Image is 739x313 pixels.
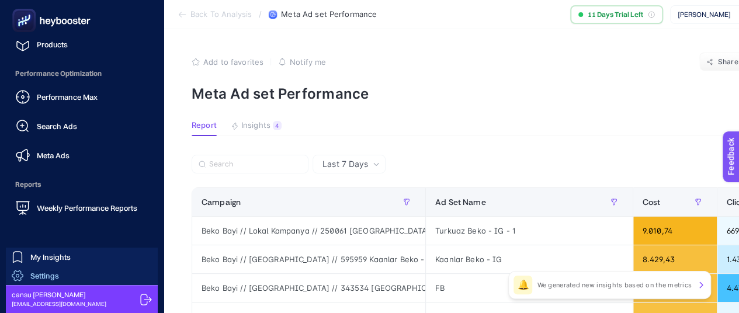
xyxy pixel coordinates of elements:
[192,57,263,67] button: Add to favorites
[278,57,326,67] button: Notify me
[30,252,71,262] span: My Insights
[718,57,738,67] span: Share
[192,121,217,130] span: Report
[192,274,425,302] div: Beko Bayi // [GEOGRAPHIC_DATA] // 343534 [GEOGRAPHIC_DATA][MEDICAL_DATA] - ÇYK // [GEOGRAPHIC_DAT...
[643,197,661,207] span: Cost
[281,10,377,19] span: Meta Ad set Performance
[192,217,425,245] div: Beko Bayi // Lokal Kampanya // 250061 [GEOGRAPHIC_DATA] Beko - ID // [GEOGRAPHIC_DATA] - [GEOGRAP...
[588,10,643,19] span: 11 Days Trial Left
[6,248,158,266] a: My Insights
[426,274,633,302] div: FB
[322,158,368,170] span: Last 7 Days
[9,114,154,138] a: Search Ads
[190,10,252,19] span: Back To Analysis
[273,121,282,130] div: 4
[9,85,154,109] a: Performance Max
[633,217,717,245] div: 9.010,74
[426,217,633,245] div: Turkuaz Beko - IG - 1
[514,276,532,294] div: 🔔
[37,92,98,102] span: Performance Max
[7,4,44,13] span: Feedback
[259,9,262,19] span: /
[290,57,326,67] span: Notify me
[633,245,717,273] div: 8.429,43
[37,203,137,213] span: Weekly Performance Reports
[12,300,106,308] span: [EMAIL_ADDRESS][DOMAIN_NAME]
[241,121,270,130] span: Insights
[203,57,263,67] span: Add to favorites
[426,245,633,273] div: Kaanlar Beko - IG
[209,160,301,169] input: Search
[435,197,486,207] span: Ad Set Name
[9,62,154,85] span: Performance Optimization
[537,280,692,290] p: We generated new insights based on the metrics
[30,271,59,280] span: Settings
[12,290,106,300] span: cansu [PERSON_NAME]
[9,144,154,167] a: Meta Ads
[6,266,158,285] a: Settings
[9,33,154,56] a: Products
[37,40,68,49] span: Products
[37,121,77,131] span: Search Ads
[9,196,154,220] a: Weekly Performance Reports
[37,151,70,160] span: Meta Ads
[9,173,154,196] span: Reports
[202,197,241,207] span: Campaign
[192,245,425,273] div: Beko Bayi // [GEOGRAPHIC_DATA] // 595959 Kaanlar Beko - ID// [GEOGRAPHIC_DATA] & Trakya Bölgesi -...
